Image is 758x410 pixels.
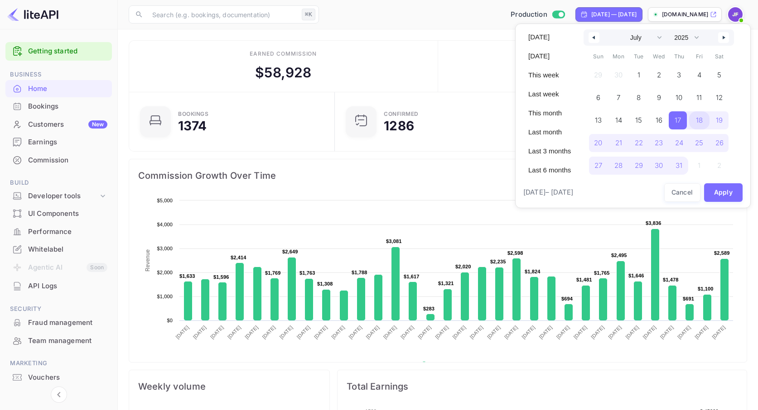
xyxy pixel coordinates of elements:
span: [DATE] – [DATE] [523,187,573,198]
button: 24 [669,132,689,150]
span: 30 [655,157,663,174]
span: 23 [655,135,663,151]
span: Mon [608,49,629,64]
span: 2 [657,67,661,83]
span: 6 [596,90,600,106]
span: 26 [715,135,724,151]
span: 22 [635,135,643,151]
span: 18 [696,112,703,129]
button: 9 [649,86,669,105]
button: 7 [608,86,629,105]
button: 22 [628,132,649,150]
button: [DATE] [523,48,576,64]
button: 29 [628,154,649,172]
span: 1 [637,67,640,83]
span: 17 [675,112,681,129]
button: 18 [689,109,710,127]
button: 15 [628,109,649,127]
button: Apply [704,183,743,202]
span: 19 [716,112,723,129]
span: 8 [637,90,641,106]
button: 28 [608,154,629,172]
button: 14 [608,109,629,127]
span: 15 [635,112,642,129]
button: Last week [523,86,576,102]
span: 10 [676,90,682,106]
span: 16 [656,112,662,129]
button: 19 [710,109,730,127]
span: 25 [695,135,703,151]
span: 4 [697,67,701,83]
button: Last 3 months [523,143,576,159]
span: Thu [669,49,689,64]
button: 10 [669,86,689,105]
button: Cancel [664,183,700,202]
button: 23 [649,132,669,150]
span: 12 [716,90,723,106]
button: This week [523,67,576,83]
button: Last month [523,124,576,140]
span: 31 [676,157,682,174]
button: 2 [649,64,669,82]
span: Sun [588,49,608,64]
span: 7 [617,90,620,106]
button: 4 [689,64,710,82]
button: 16 [649,109,669,127]
button: 21 [608,132,629,150]
span: 3 [677,67,681,83]
button: Last 6 months [523,162,576,178]
button: 13 [588,109,608,127]
button: 31 [669,154,689,172]
button: 25 [689,132,710,150]
button: 8 [628,86,649,105]
span: 21 [615,135,622,151]
span: 29 [635,157,643,174]
span: Sat [710,49,730,64]
button: 12 [710,86,730,105]
button: 3 [669,64,689,82]
button: 17 [669,109,689,127]
button: 20 [588,132,608,150]
span: 9 [657,90,661,106]
span: 13 [595,112,602,129]
button: 26 [710,132,730,150]
span: 28 [614,157,623,174]
button: 1 [628,64,649,82]
span: Tue [628,49,649,64]
span: 14 [615,112,622,129]
button: [DATE] [523,29,576,45]
span: 5 [717,67,721,83]
button: 30 [649,154,669,172]
span: 24 [675,135,683,151]
button: 11 [689,86,710,105]
span: Wed [649,49,669,64]
span: 11 [696,90,702,106]
button: 5 [710,64,730,82]
button: 27 [588,154,608,172]
button: This month [523,105,576,121]
span: 20 [594,135,602,151]
span: 27 [594,157,602,174]
span: Fri [689,49,710,64]
button: 6 [588,86,608,105]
